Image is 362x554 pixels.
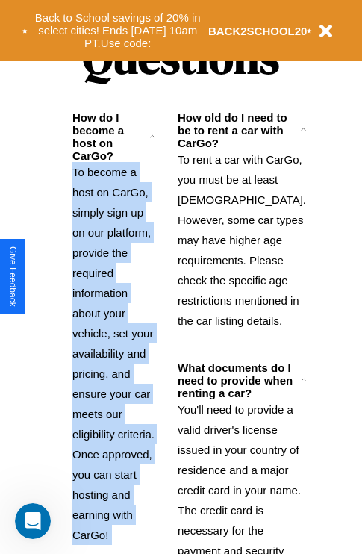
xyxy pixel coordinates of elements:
button: Back to School savings of 20% in select cities! Ends [DATE] 10am PT.Use code: [28,7,208,54]
p: To become a host on CarGo, simply sign up on our platform, provide the required information about... [72,162,155,545]
div: Give Feedback [7,246,18,307]
b: BACK2SCHOOL20 [208,25,308,37]
h3: How old do I need to be to rent a car with CarGo? [178,111,300,149]
iframe: Intercom live chat [15,503,51,539]
h3: How do I become a host on CarGo? [72,111,150,162]
p: To rent a car with CarGo, you must be at least [DEMOGRAPHIC_DATA]. However, some car types may ha... [178,149,306,331]
h3: What documents do I need to provide when renting a car? [178,361,302,399]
